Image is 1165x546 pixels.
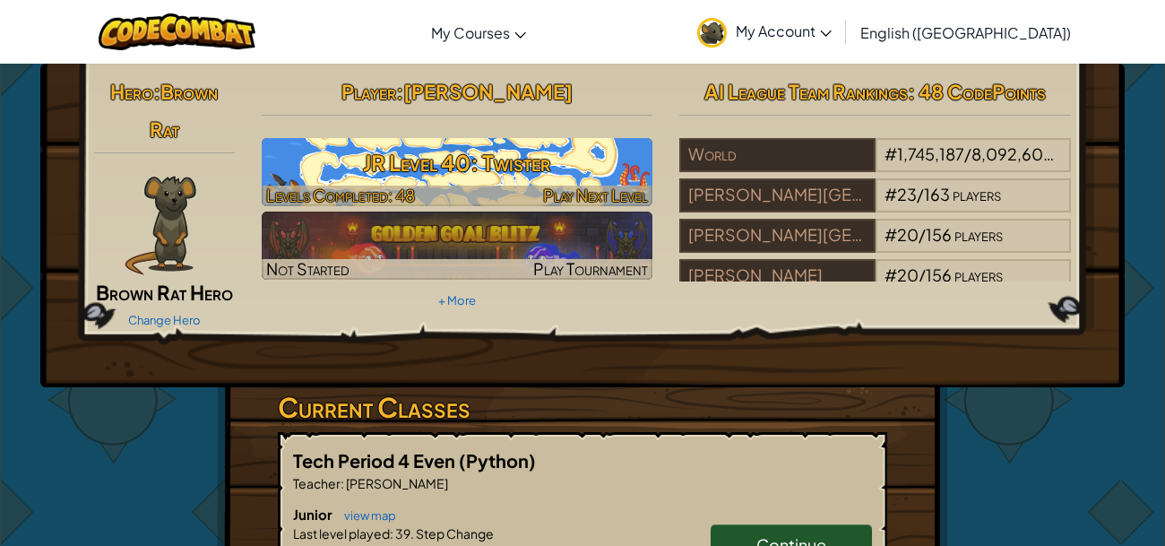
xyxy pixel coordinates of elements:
span: : [153,79,160,104]
span: # [885,184,897,204]
span: : 48 CodePoints [908,79,1046,104]
span: Junior [293,506,335,523]
span: players [954,264,1003,285]
a: [PERSON_NAME][GEOGRAPHIC_DATA]#20/156players [679,236,1071,256]
img: Golden Goal [262,212,653,280]
span: players [1056,143,1104,164]
a: My Courses [422,8,535,56]
span: / [917,184,924,204]
span: / [919,264,926,285]
span: [PERSON_NAME] [403,79,573,104]
span: 156 [926,224,952,245]
span: # [885,264,897,285]
span: Step Change [414,525,494,542]
span: 39. [393,525,414,542]
span: Hero [110,79,153,104]
span: Player [341,79,396,104]
div: [PERSON_NAME] [679,259,875,293]
div: [PERSON_NAME][GEOGRAPHIC_DATA] [679,178,875,212]
span: : [396,79,403,104]
span: 20 [897,224,919,245]
span: # [885,224,897,245]
span: players [953,184,1001,204]
span: AI League Team Rankings [704,79,908,104]
h3: Current Classes [278,387,887,428]
div: [PERSON_NAME][GEOGRAPHIC_DATA] [679,219,875,253]
img: JR Level 40: Twister [262,138,653,206]
span: [PERSON_NAME] [344,475,448,491]
span: Not Started [266,258,349,279]
a: view map [335,508,396,523]
span: : [390,525,393,542]
a: Play Next Level [262,138,653,206]
img: avatar [697,18,727,48]
span: 20 [897,264,919,285]
span: # [885,143,897,164]
span: 8,092,604 [971,143,1054,164]
span: : [341,475,344,491]
a: [PERSON_NAME][GEOGRAPHIC_DATA]#23/163players [679,195,1071,216]
img: CodeCombat logo [99,13,255,50]
span: My Account [736,22,832,40]
span: 163 [924,184,950,204]
a: [PERSON_NAME]#20/156players [679,276,1071,297]
span: English ([GEOGRAPHIC_DATA]) [860,23,1071,42]
span: players [954,224,1003,245]
span: Play Next Level [543,185,648,205]
span: / [919,224,926,245]
span: Brown Rat Hero [96,280,233,305]
h3: JR Level 40: Twister [262,143,653,183]
span: Play Tournament [533,258,648,279]
span: 1,745,187 [897,143,964,164]
span: / [964,143,971,164]
span: Teacher [293,475,341,491]
span: (Python) [459,449,536,472]
a: Change Hero [128,313,201,327]
a: My Account [688,4,841,60]
span: Tech Period 4 Even [293,449,459,472]
a: Not StartedPlay Tournament [262,212,653,280]
span: 156 [926,264,952,285]
span: 23 [897,184,917,204]
span: Brown Rat [150,79,219,142]
div: World [679,138,875,172]
span: Last level played [293,525,390,542]
span: My Courses [431,23,510,42]
a: English ([GEOGRAPHIC_DATA]) [851,8,1080,56]
img: MAR09-Rat%20Paper%20Doll.png [125,176,196,275]
a: + More [438,293,476,308]
a: World#1,745,187/8,092,604players [679,155,1071,176]
span: Levels Completed: 48 [266,185,415,205]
